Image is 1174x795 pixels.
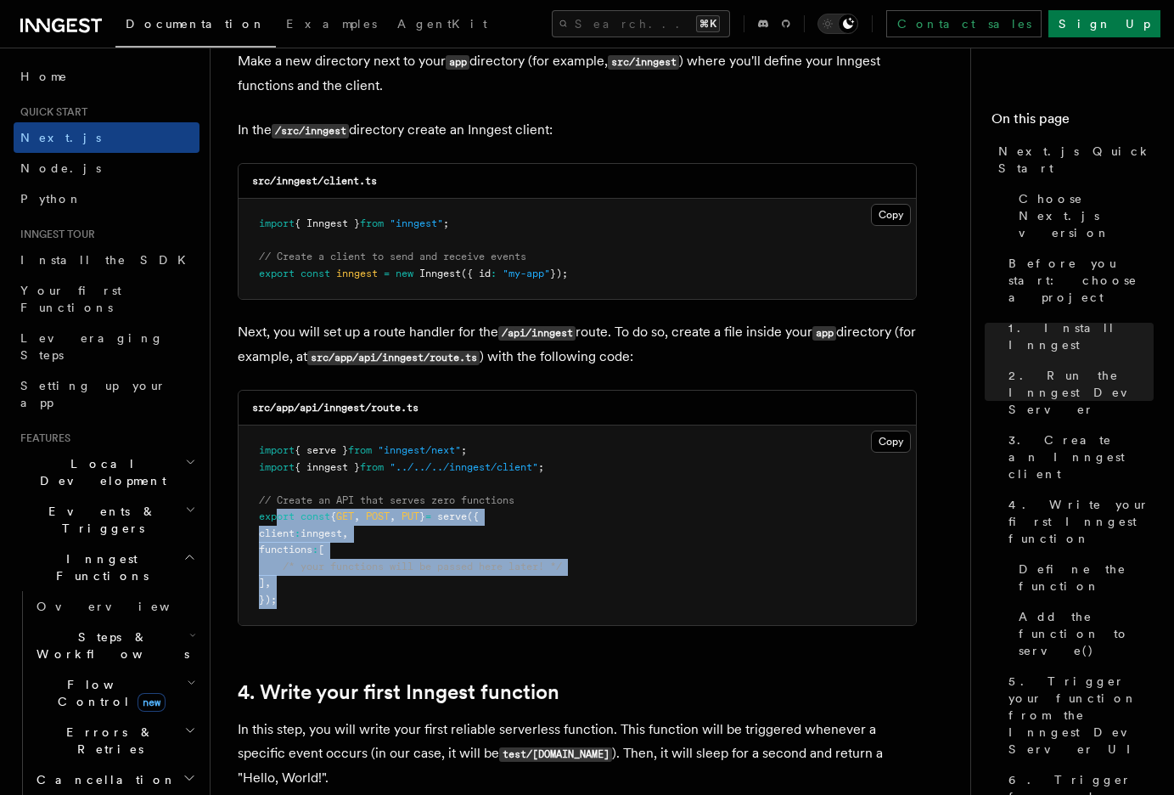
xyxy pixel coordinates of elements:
a: Before you start: choose a project [1002,248,1154,313]
a: Choose Next.js version [1012,183,1154,248]
span: = [384,268,390,279]
span: Install the SDK [20,253,196,267]
span: = [425,510,431,522]
span: Next.js Quick Start [998,143,1154,177]
h4: On this page [991,109,1154,136]
a: Setting up your app [14,370,199,418]
a: 5. Trigger your function from the Inngest Dev Server UI [1002,666,1154,764]
span: inngest [336,268,378,279]
a: 4. Write your first Inngest function [1002,489,1154,554]
span: { serve } [295,444,348,456]
span: Before you start: choose a project [1008,255,1154,306]
span: Local Development [14,455,185,489]
span: Node.js [20,161,101,175]
span: : [491,268,497,279]
span: ({ id [461,268,491,279]
button: Errors & Retries [30,717,199,764]
span: Python [20,192,82,206]
span: new [138,693,166,712]
code: src/inngest/client.ts [252,175,377,187]
a: Documentation [115,5,276,48]
a: 2. Run the Inngest Dev Server [1002,360,1154,425]
span: ; [538,461,544,473]
a: Define the function [1012,554,1154,601]
span: export [259,510,295,522]
span: , [354,510,360,522]
a: Install the SDK [14,245,199,275]
span: ; [461,444,467,456]
span: Setting up your app [20,379,166,409]
code: /src/inngest [272,124,349,138]
span: from [348,444,372,456]
span: { Inngest } [295,217,360,229]
button: Toggle dark mode [817,14,858,34]
code: test/[DOMAIN_NAME] [499,747,612,762]
span: Inngest Functions [14,550,183,584]
span: "my-app" [503,268,550,279]
span: , [390,510,396,522]
a: Contact sales [886,10,1042,37]
span: Add the function to serve() [1019,608,1154,659]
button: Steps & Workflows [30,622,199,669]
span: Inngest tour [14,228,95,241]
button: Search...⌘K [552,10,730,37]
span: GET [336,510,354,522]
kbd: ⌘K [696,15,720,32]
span: Steps & Workflows [30,629,189,662]
span: }); [259,594,277,606]
button: Flow Controlnew [30,669,199,717]
span: from [360,461,384,473]
span: import [259,461,295,473]
span: Choose Next.js version [1019,190,1154,241]
span: PUT [402,510,419,522]
a: Sign Up [1048,10,1160,37]
span: functions [259,544,312,555]
a: Leveraging Steps [14,323,199,370]
span: ; [443,217,449,229]
code: app [446,55,469,70]
span: : [312,544,318,555]
span: Documentation [126,17,266,31]
a: Overview [30,591,199,622]
a: Home [14,61,199,92]
a: 4. Write your first Inngest function [238,680,559,704]
button: Cancellation [30,764,199,795]
span: Next.js [20,131,101,144]
span: from [360,217,384,229]
button: Copy [871,431,911,453]
p: In this step, you will write your first reliable serverless function. This function will be trigg... [238,718,917,790]
button: Events & Triggers [14,496,199,544]
p: Make a new directory next to your directory (for example, ) where you'll define your Inngest func... [238,49,917,98]
code: src/app/api/inngest/route.ts [307,351,480,365]
span: ] [259,577,265,589]
span: const [301,510,330,522]
span: { inngest } [295,461,360,473]
span: const [301,268,330,279]
code: app [812,326,836,341]
span: Flow Control [30,676,187,710]
p: In the directory create an Inngest client: [238,118,917,143]
code: src/app/api/inngest/route.ts [252,402,418,414]
span: 1. Install Inngest [1008,319,1154,353]
span: POST [366,510,390,522]
span: Overview [37,600,211,613]
a: Node.js [14,153,199,183]
button: Copy [871,204,911,226]
span: inngest [301,527,342,539]
span: 2. Run the Inngest Dev Server [1008,367,1154,418]
span: { [330,510,336,522]
span: // Create a client to send and receive events [259,251,526,262]
span: "inngest" [390,217,443,229]
p: Next, you will set up a route handler for the route. To do so, create a file inside your director... [238,320,917,369]
span: import [259,444,295,456]
span: Quick start [14,105,87,119]
a: Add the function to serve() [1012,601,1154,666]
span: Examples [286,17,377,31]
button: Inngest Functions [14,544,199,591]
span: }); [550,268,568,279]
span: AgentKit [397,17,487,31]
span: 3. Create an Inngest client [1008,431,1154,482]
a: Python [14,183,199,214]
span: import [259,217,295,229]
span: "../../../inngest/client" [390,461,538,473]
